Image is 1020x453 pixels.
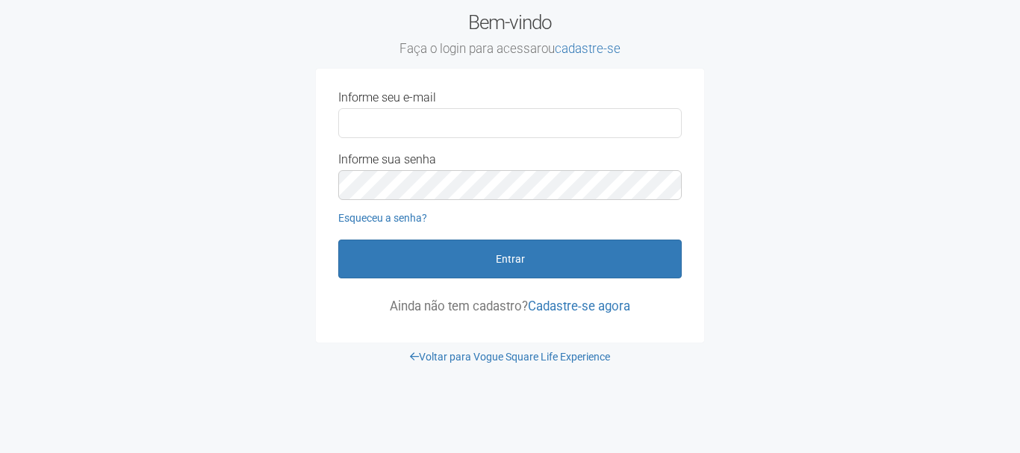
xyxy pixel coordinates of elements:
h2: Bem-vindo [316,11,704,57]
a: Voltar para Vogue Square Life Experience [410,351,610,363]
a: Cadastre-se agora [528,299,630,313]
a: Esqueceu a senha? [338,212,427,224]
label: Informe sua senha [338,153,436,166]
a: cadastre-se [555,41,621,56]
p: Ainda não tem cadastro? [338,299,682,313]
span: ou [541,41,621,56]
button: Entrar [338,240,682,278]
small: Faça o login para acessar [316,41,704,57]
label: Informe seu e-mail [338,91,436,104]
